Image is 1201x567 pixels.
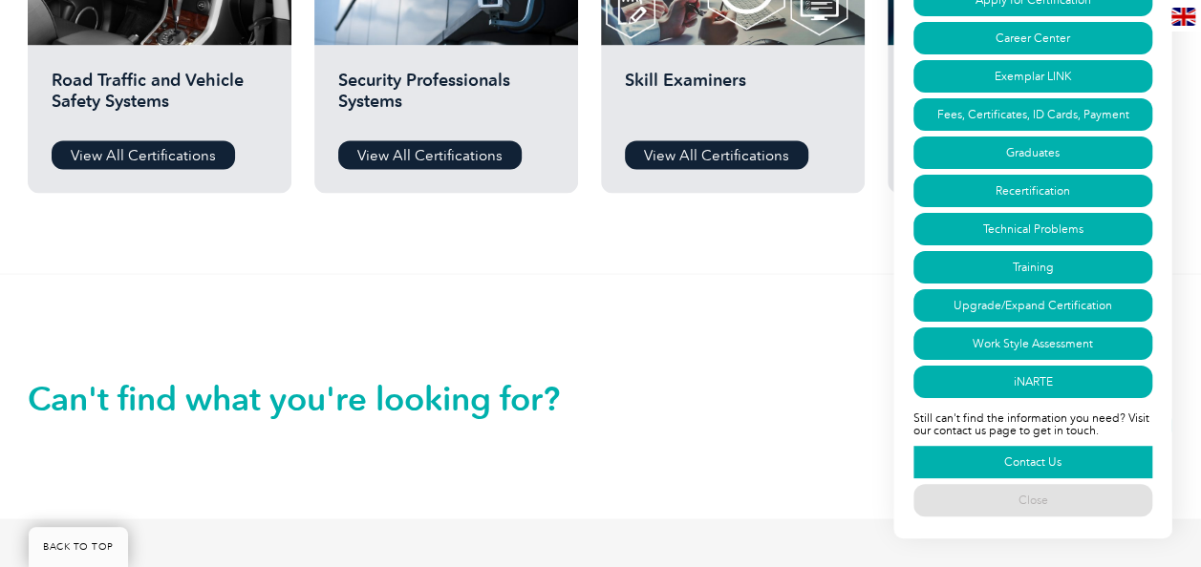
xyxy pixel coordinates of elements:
[913,401,1152,443] p: Still can't find the information you need? Visit our contact us page to get in touch.
[52,140,235,169] a: View All Certifications
[913,446,1152,478] a: Contact Us
[913,289,1152,322] a: Upgrade/Expand Certification
[29,527,128,567] a: BACK TO TOP
[1171,8,1195,26] img: en
[338,69,554,126] h2: Security Professionals Systems
[625,69,841,126] h2: Skill Examiners
[913,175,1152,207] a: Recertification
[913,136,1152,169] a: Graduates
[913,251,1152,283] a: Training
[913,98,1152,131] a: Fees, Certificates, ID Cards, Payment
[28,383,601,413] h2: Can't find what you're looking for?
[913,213,1152,245] a: Technical Problems
[913,327,1152,360] a: Work Style Assessment
[913,60,1152,93] a: Exemplar LINK
[913,366,1152,398] a: iNARTE
[625,140,808,169] a: View All Certifications
[52,69,268,126] h2: Road Traffic and Vehicle Safety Systems
[913,484,1152,516] a: Close
[913,22,1152,54] a: Career Center
[338,140,522,169] a: View All Certifications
